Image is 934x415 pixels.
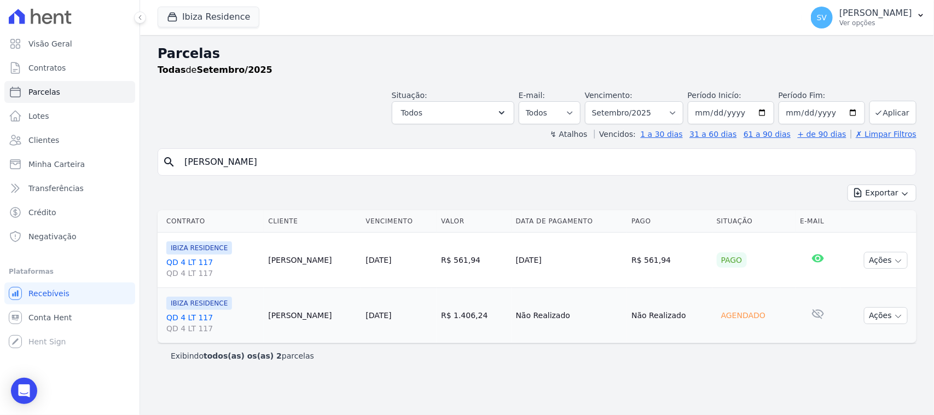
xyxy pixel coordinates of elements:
th: Vencimento [361,210,437,233]
a: 61 a 90 dias [744,130,791,139]
label: Situação: [392,91,427,100]
button: SV [PERSON_NAME] Ver opções [802,2,934,33]
button: Exportar [848,185,916,201]
span: Transferências [28,183,84,194]
strong: Setembro/2025 [197,65,272,75]
span: Lotes [28,111,49,122]
b: todos(as) os(as) 2 [204,351,282,360]
a: 31 a 60 dias [689,130,736,139]
label: E-mail: [519,91,546,100]
th: Data de Pagamento [512,210,628,233]
label: Vencimento: [585,91,633,100]
div: Agendado [717,308,770,323]
td: R$ 561,94 [437,233,512,288]
button: Ibiza Residence [158,7,259,27]
p: [PERSON_NAME] [839,8,912,19]
span: Conta Hent [28,312,72,323]
a: QD 4 LT 117QD 4 LT 117 [166,257,259,279]
a: ✗ Limpar Filtros [851,130,916,139]
span: QD 4 LT 117 [166,268,259,279]
a: [DATE] [366,311,391,320]
i: search [163,155,176,169]
span: Recebíveis [28,288,69,299]
p: Ver opções [839,19,912,27]
h2: Parcelas [158,44,916,64]
button: Todos [392,101,514,124]
a: Negativação [4,226,135,247]
label: ↯ Atalhos [550,130,587,139]
a: [DATE] [366,256,391,264]
span: Crédito [28,207,56,218]
th: Contrato [158,210,264,233]
span: Minha Carteira [28,159,85,170]
input: Buscar por nome do lote ou do cliente [178,151,912,173]
a: Conta Hent [4,307,135,328]
th: E-mail [796,210,840,233]
td: Não Realizado [512,288,628,343]
a: Recebíveis [4,283,135,304]
label: Período Fim: [779,90,865,101]
th: Cliente [264,210,361,233]
span: Todos [401,106,422,119]
a: QD 4 LT 117QD 4 LT 117 [166,312,259,334]
span: Parcelas [28,87,60,97]
span: Clientes [28,135,59,146]
a: Contratos [4,57,135,79]
span: Contratos [28,62,66,73]
button: Ações [864,307,908,324]
td: [PERSON_NAME] [264,233,361,288]
td: R$ 561,94 [627,233,712,288]
a: Visão Geral [4,33,135,55]
p: de [158,64,272,77]
td: [PERSON_NAME] [264,288,361,343]
th: Situação [712,210,796,233]
td: [DATE] [512,233,628,288]
td: R$ 1.406,24 [437,288,512,343]
div: Pago [717,252,747,268]
span: Negativação [28,231,77,242]
span: IBIZA RESIDENCE [166,241,232,255]
button: Aplicar [869,101,916,124]
a: Lotes [4,105,135,127]
a: Transferências [4,177,135,199]
a: Minha Carteira [4,153,135,175]
a: Clientes [4,129,135,151]
p: Exibindo parcelas [171,350,314,361]
a: + de 90 dias [798,130,846,139]
strong: Todas [158,65,186,75]
div: Open Intercom Messenger [11,378,37,404]
th: Pago [627,210,712,233]
label: Período Inicío: [688,91,741,100]
span: IBIZA RESIDENCE [166,297,232,310]
span: SV [817,14,827,21]
button: Ações [864,252,908,269]
a: Crédito [4,201,135,223]
td: Não Realizado [627,288,712,343]
div: Plataformas [9,265,131,278]
label: Vencidos: [594,130,636,139]
span: Visão Geral [28,38,72,49]
a: Parcelas [4,81,135,103]
th: Valor [437,210,512,233]
a: 1 a 30 dias [641,130,683,139]
span: QD 4 LT 117 [166,323,259,334]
